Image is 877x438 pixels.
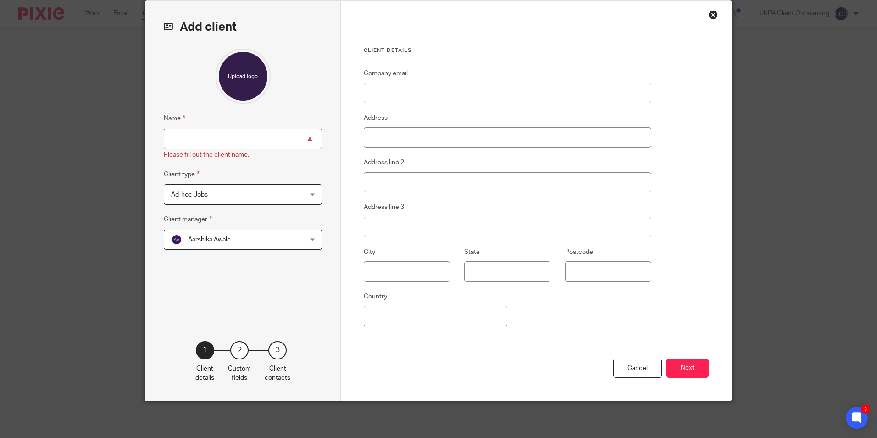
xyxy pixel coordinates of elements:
label: Country [364,292,387,301]
div: 2 [230,341,249,359]
label: Name [164,113,185,124]
img: svg%3E [171,234,182,245]
span: Aarshika Awale [188,236,231,243]
label: Address line 3 [364,202,404,212]
p: Custom fields [228,364,251,383]
label: Address line 2 [364,158,404,167]
div: 3 [268,341,287,359]
p: Client details [195,364,214,383]
label: State [464,247,480,257]
p: Client contacts [265,364,290,383]
h2: Add client [164,19,322,35]
label: Address [364,113,388,123]
div: Close this dialog window [709,10,718,19]
label: Company email [364,69,408,78]
div: 1 [196,341,214,359]
label: Client type [164,169,200,180]
span: Ad-hoc Jobs [171,191,208,198]
h3: Client details [364,47,651,54]
button: Next [666,359,709,378]
label: Postcode [565,247,593,257]
label: City [364,247,375,257]
div: 3 [861,404,870,414]
div: Please fill out the client name. [164,150,249,159]
div: Cancel [613,359,662,378]
label: Client manager [164,214,212,225]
